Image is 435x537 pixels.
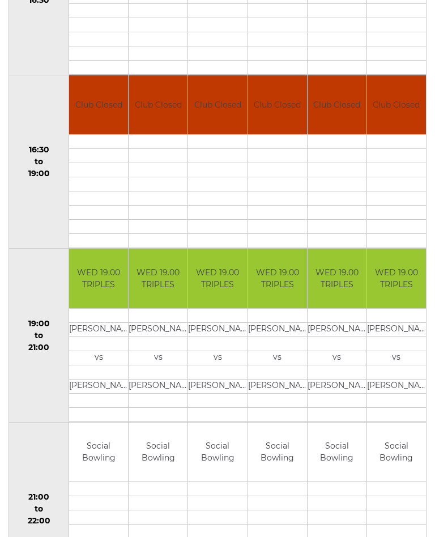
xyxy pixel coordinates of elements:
td: Social Bowling [69,423,128,483]
td: Club Closed [367,76,426,135]
td: vs [188,351,247,365]
td: Social Bowling [308,423,366,483]
td: Club Closed [69,76,128,135]
td: Social Bowling [248,423,307,483]
td: Club Closed [308,76,366,135]
td: Social Bowling [129,423,187,483]
td: vs [248,351,307,365]
td: 19:00 to 21:00 [9,249,69,423]
td: [PERSON_NAME] [188,323,247,337]
td: 16:30 to 19:00 [9,75,69,249]
td: Club Closed [248,76,307,135]
td: WED 19.00 TRIPLES [188,249,247,309]
td: Club Closed [188,76,247,135]
td: vs [308,351,366,365]
td: Social Bowling [367,423,426,483]
td: vs [69,351,128,365]
td: [PERSON_NAME] [69,380,128,394]
td: [PERSON_NAME] [367,323,426,337]
td: vs [367,351,426,365]
td: [PERSON_NAME] [248,323,307,337]
td: [PERSON_NAME] [248,380,307,394]
td: [PERSON_NAME] [308,380,366,394]
td: WED 19.00 TRIPLES [367,249,426,309]
td: WED 19.00 TRIPLES [248,249,307,309]
td: [PERSON_NAME] [129,380,187,394]
td: [PERSON_NAME] [367,380,426,394]
td: [PERSON_NAME] [188,380,247,394]
td: WED 19.00 TRIPLES [69,249,128,309]
td: WED 19.00 TRIPLES [129,249,187,309]
td: Club Closed [129,76,187,135]
td: [PERSON_NAME] [308,323,366,337]
td: [PERSON_NAME] [69,323,128,337]
td: WED 19.00 TRIPLES [308,249,366,309]
td: Social Bowling [188,423,247,483]
td: vs [129,351,187,365]
td: [PERSON_NAME] [129,323,187,337]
